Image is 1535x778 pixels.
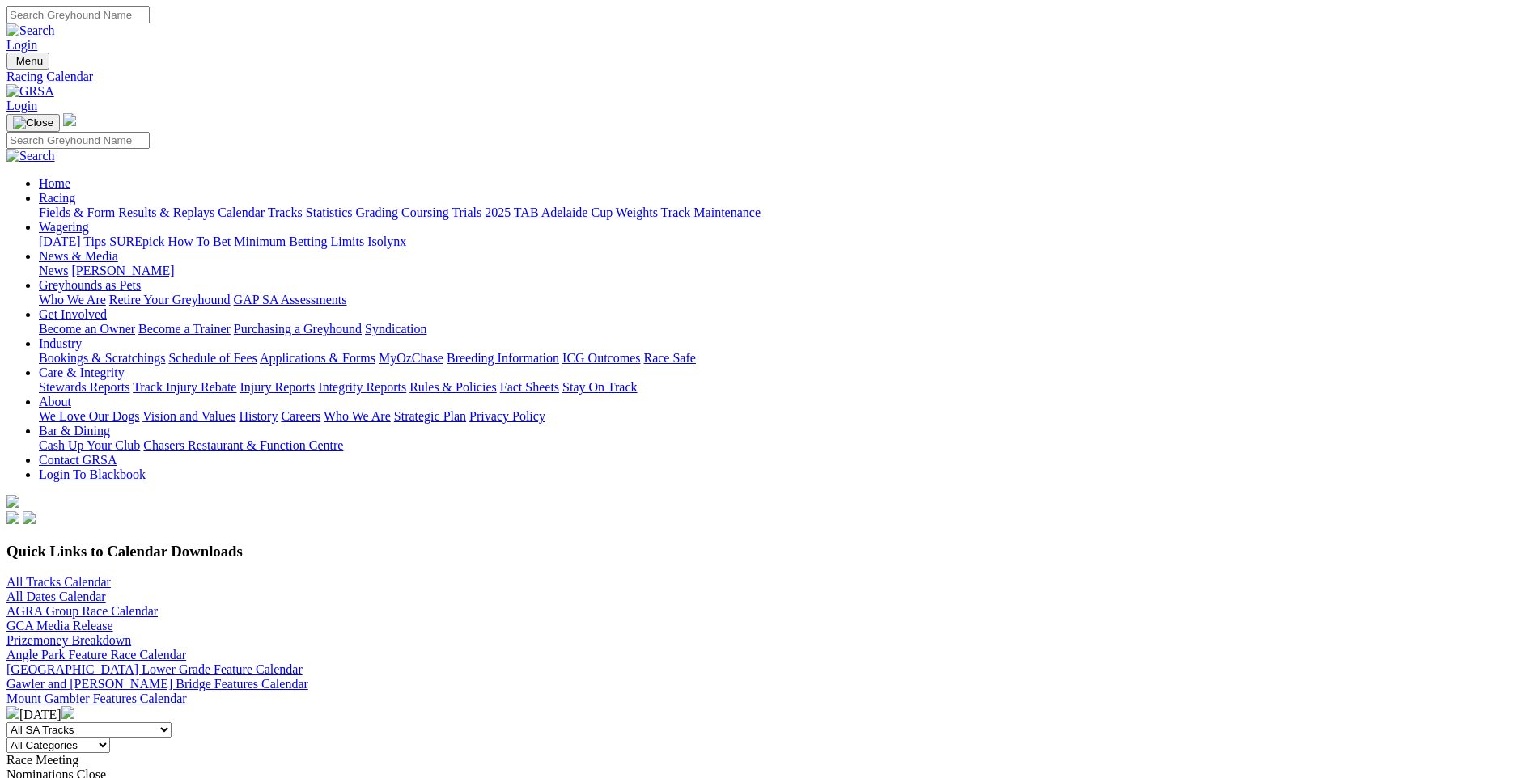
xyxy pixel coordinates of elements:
div: News & Media [39,264,1529,278]
a: Strategic Plan [394,409,466,423]
a: Racing [39,191,75,205]
a: Become a Trainer [138,322,231,336]
a: Track Injury Rebate [133,380,236,394]
a: Greyhounds as Pets [39,278,141,292]
a: Cash Up Your Club [39,438,140,452]
a: MyOzChase [379,351,443,365]
div: Get Involved [39,322,1529,336]
button: Toggle navigation [6,114,60,132]
a: About [39,395,71,408]
a: Industry [39,336,82,350]
input: Search [6,132,150,149]
img: chevron-right-pager-white.svg [61,706,74,719]
a: Race Safe [643,351,695,365]
a: Care & Integrity [39,366,125,379]
a: Retire Your Greyhound [109,293,231,307]
a: News & Media [39,249,118,263]
a: [DATE] Tips [39,235,106,248]
div: Greyhounds as Pets [39,293,1529,307]
a: Login [6,38,37,52]
a: Vision and Values [142,409,235,423]
div: Bar & Dining [39,438,1529,453]
h3: Quick Links to Calendar Downloads [6,543,1529,560]
a: Angle Park Feature Race Calendar [6,648,186,662]
a: Bar & Dining [39,424,110,438]
div: Care & Integrity [39,380,1529,395]
a: Injury Reports [240,380,315,394]
a: History [239,409,278,423]
a: Tracks [268,205,303,219]
a: All Dates Calendar [6,590,106,603]
input: Search [6,6,150,23]
a: Rules & Policies [409,380,497,394]
a: Become an Owner [39,322,135,336]
a: Stewards Reports [39,380,129,394]
a: Integrity Reports [318,380,406,394]
a: News [39,264,68,277]
div: Industry [39,351,1529,366]
a: [PERSON_NAME] [71,264,174,277]
a: Gawler and [PERSON_NAME] Bridge Features Calendar [6,677,308,691]
a: Racing Calendar [6,70,1529,84]
a: SUREpick [109,235,164,248]
a: Weights [616,205,658,219]
a: Prizemoney Breakdown [6,633,131,647]
a: Coursing [401,205,449,219]
a: Mount Gambier Features Calendar [6,691,187,705]
img: logo-grsa-white.png [63,113,76,126]
a: How To Bet [168,235,231,248]
a: Isolynx [367,235,406,248]
a: Minimum Betting Limits [234,235,364,248]
a: Who We Are [324,409,391,423]
button: Toggle navigation [6,53,49,70]
div: Wagering [39,235,1529,249]
a: Statistics [306,205,353,219]
a: Stay On Track [562,380,637,394]
img: logo-grsa-white.png [6,495,19,508]
a: Login [6,99,37,112]
a: All Tracks Calendar [6,575,111,589]
a: Wagering [39,220,89,234]
div: Racing [39,205,1529,220]
a: GAP SA Assessments [234,293,347,307]
a: Privacy Policy [469,409,545,423]
a: Bookings & Scratchings [39,351,165,365]
a: Track Maintenance [661,205,761,219]
a: Purchasing a Greyhound [234,322,362,336]
a: AGRA Group Race Calendar [6,604,158,618]
a: Chasers Restaurant & Function Centre [143,438,343,452]
a: [GEOGRAPHIC_DATA] Lower Grade Feature Calendar [6,662,303,676]
a: Home [39,176,70,190]
a: GCA Media Release [6,619,113,632]
a: Fact Sheets [500,380,559,394]
a: Grading [356,205,398,219]
a: Schedule of Fees [168,351,257,365]
a: We Love Our Dogs [39,409,139,423]
span: Menu [16,55,43,67]
a: Careers [281,409,320,423]
a: Breeding Information [447,351,559,365]
a: Contact GRSA [39,453,117,467]
img: Search [6,23,55,38]
a: ICG Outcomes [562,351,640,365]
img: GRSA [6,84,54,99]
a: Fields & Form [39,205,115,219]
img: twitter.svg [23,511,36,524]
img: Search [6,149,55,163]
a: Calendar [218,205,265,219]
div: [DATE] [6,706,1529,722]
a: 2025 TAB Adelaide Cup [485,205,613,219]
a: Login To Blackbook [39,467,146,481]
img: Close [13,116,53,129]
img: chevron-left-pager-white.svg [6,706,19,719]
a: Syndication [365,322,426,336]
a: Who We Are [39,293,106,307]
a: Trials [452,205,481,219]
a: Applications & Forms [260,351,375,365]
div: About [39,409,1529,424]
div: Race Meeting [6,753,1529,767]
img: facebook.svg [6,511,19,524]
a: Get Involved [39,307,107,321]
a: Results & Replays [118,205,214,219]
